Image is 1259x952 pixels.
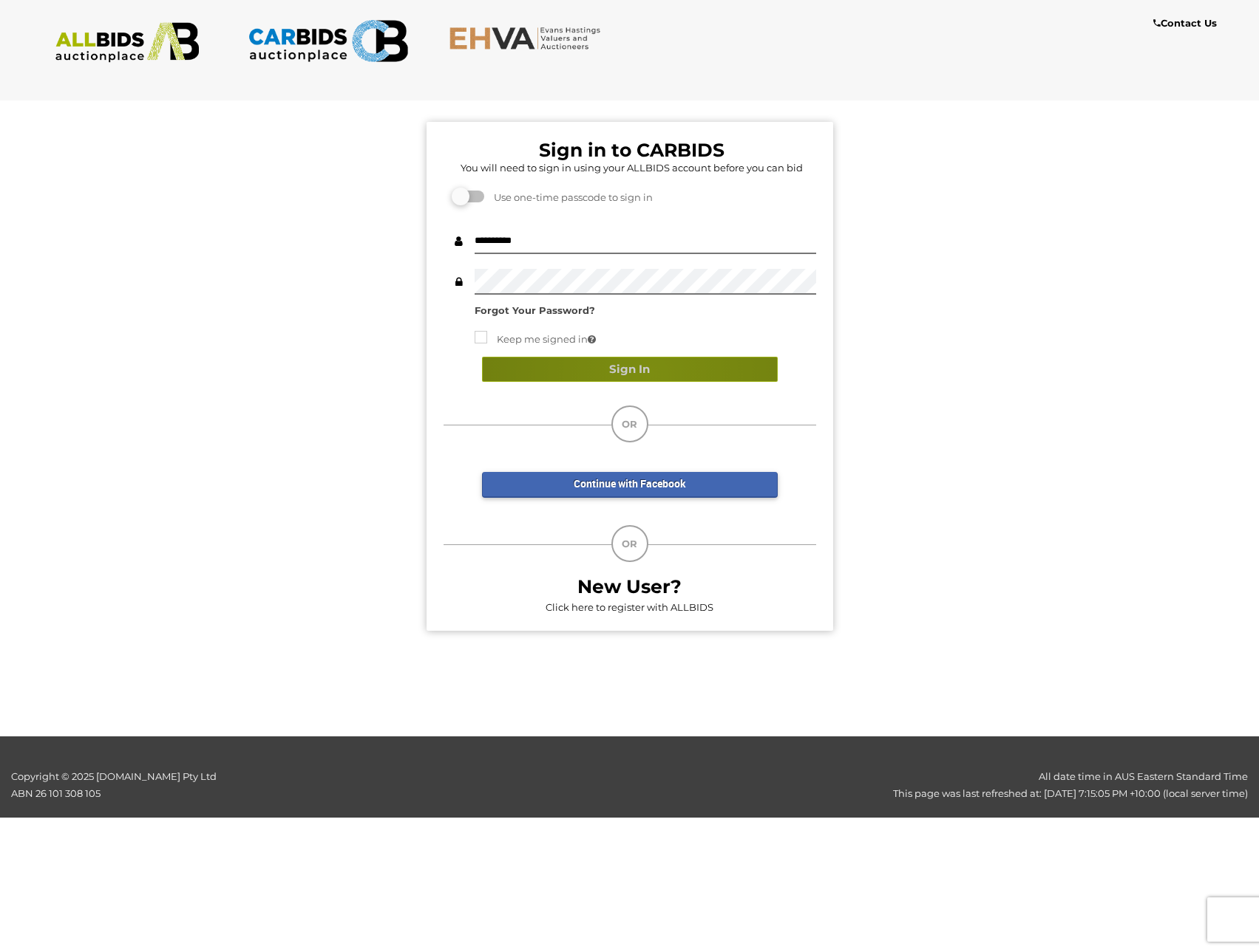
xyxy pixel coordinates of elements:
img: CARBIDS.com.au [248,15,408,67]
a: Click here to register with ALLBIDS [546,601,713,613]
button: Sign In [482,357,778,383]
img: ALLBIDS.com.au [47,22,208,63]
label: Keep me signed in [475,331,596,348]
a: Continue with Facebook [482,472,778,498]
span: Use one-time passcode to sign in [486,191,653,203]
a: Contact Us [1153,15,1221,32]
b: Contact Us [1153,17,1217,29]
b: Sign in to CARBIDS [539,139,724,161]
div: OR [611,405,648,442]
a: Forgot Your Password? [475,304,595,316]
img: EHVA.com.au [449,26,609,50]
h5: You will need to sign in using your ALLBIDS account before you can bid [447,162,816,173]
b: New User? [577,575,682,597]
div: All date time in AUS Eastern Standard Time This page was last refreshed at: [DATE] 7:15:05 PM +10... [315,768,1259,803]
div: OR [611,525,648,562]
